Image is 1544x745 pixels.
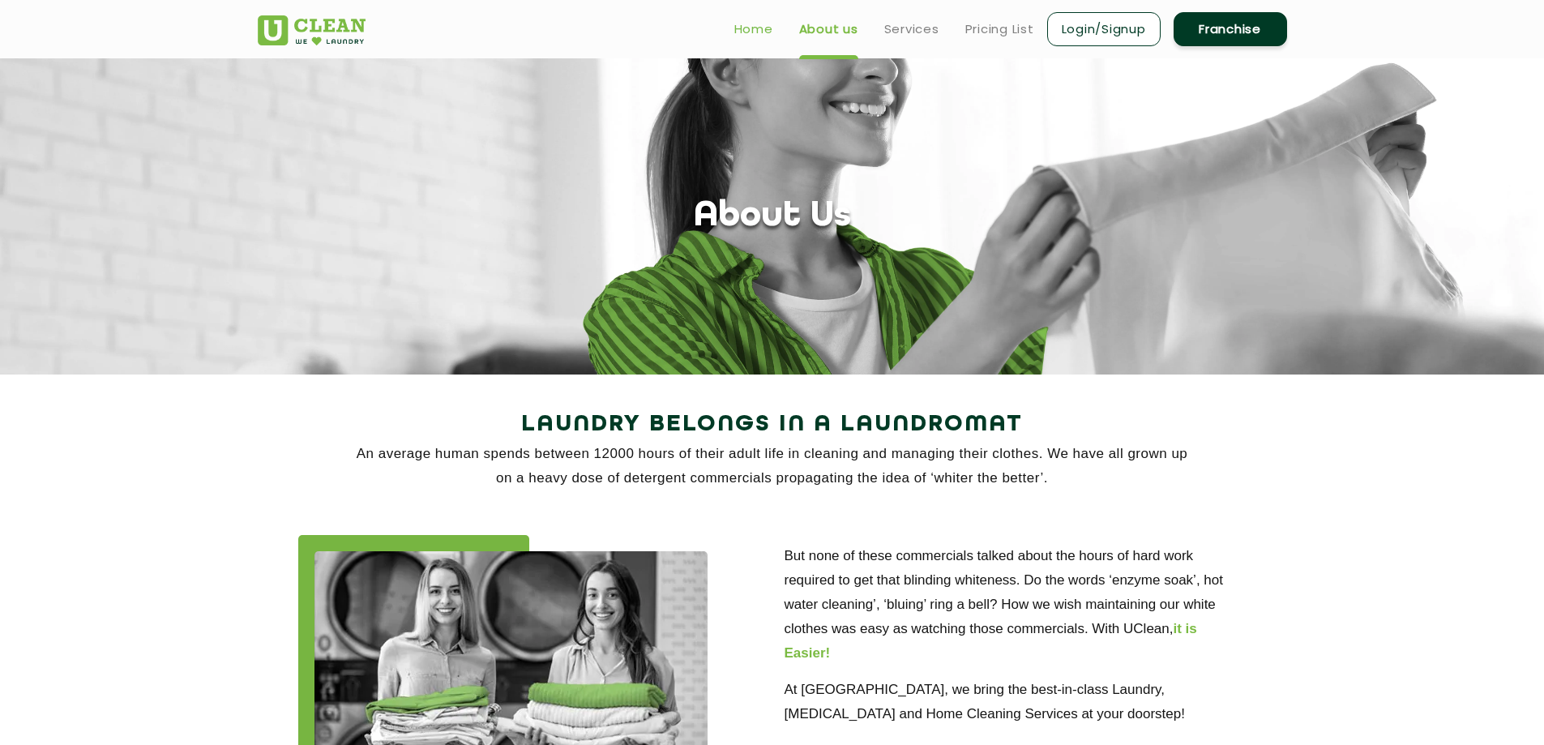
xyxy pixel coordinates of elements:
[258,405,1287,444] h2: Laundry Belongs in a Laundromat
[1174,12,1287,46] a: Franchise
[785,544,1247,666] p: But none of these commercials talked about the hours of hard work required to get that blinding w...
[258,15,366,45] img: UClean Laundry and Dry Cleaning
[884,19,939,39] a: Services
[734,19,773,39] a: Home
[785,678,1247,726] p: At [GEOGRAPHIC_DATA], we bring the best-in-class Laundry, [MEDICAL_DATA] and Home Cleaning Servic...
[965,19,1034,39] a: Pricing List
[799,19,858,39] a: About us
[258,442,1287,490] p: An average human spends between 12000 hours of their adult life in cleaning and managing their cl...
[694,196,851,238] h1: About Us
[1047,12,1161,46] a: Login/Signup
